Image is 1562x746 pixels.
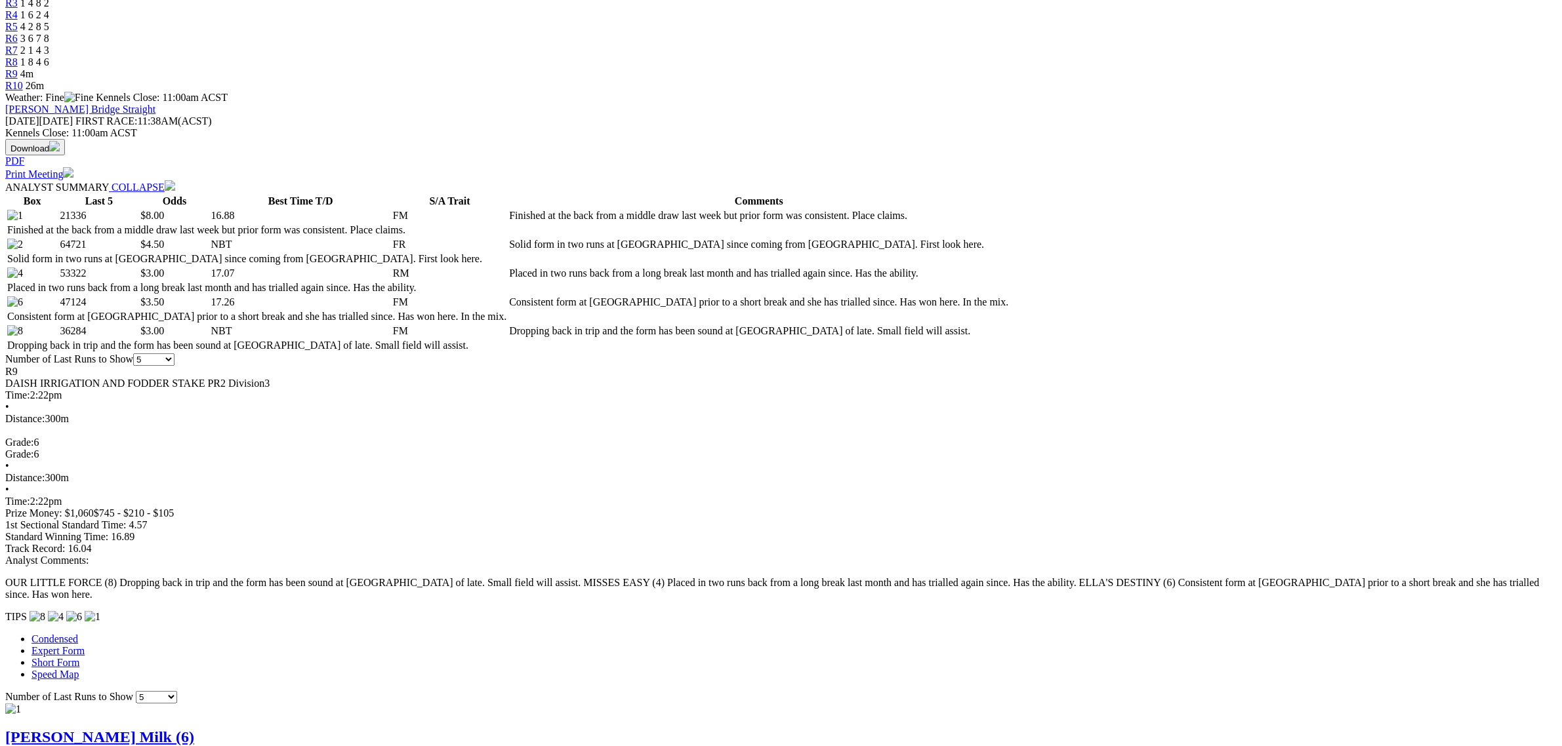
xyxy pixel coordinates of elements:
[5,155,1557,167] div: Download
[111,531,134,542] span: 16.89
[59,267,138,280] td: 53322
[5,115,73,127] span: [DATE]
[211,195,391,208] th: Best Time T/D
[5,389,1557,401] div: 2:22pm
[5,56,18,68] span: R8
[140,210,164,221] span: $8.00
[140,195,209,208] th: Odds
[7,325,23,337] img: 8
[5,353,1557,366] div: Number of Last Runs to Show
[30,611,45,623] img: 8
[211,324,391,338] td: NBT
[5,127,1557,139] div: Kennels Close: 11:00am ACST
[7,195,58,208] th: Box
[140,239,164,250] span: $4.50
[75,115,137,127] span: FIRST RACE:
[20,45,49,56] span: 2 1 4 3
[5,180,1557,193] div: ANALYST SUMMARY
[20,33,49,44] span: 3 6 7 8
[392,324,507,338] td: FM
[5,168,73,180] a: Print Meeting
[140,296,164,307] span: $3.50
[5,104,155,115] a: [PERSON_NAME] Bridge Straight
[66,611,82,623] img: 6
[211,296,391,309] td: 17.26
[5,401,9,412] span: •
[31,645,85,656] a: Expert Form
[5,437,1557,448] div: 6
[5,92,96,103] span: Weather: Fine
[129,519,147,530] span: 4.57
[211,267,391,280] td: 17.07
[59,238,138,251] td: 64721
[5,9,18,20] a: R4
[20,68,33,79] span: 4m
[211,209,391,222] td: 16.88
[5,472,45,483] span: Distance:
[112,182,165,193] span: COLLAPSE
[5,139,65,155] button: Download
[5,728,194,745] a: [PERSON_NAME] Milk (6)
[5,366,18,377] span: R9
[5,531,108,542] span: Standard Winning Time:
[59,195,138,208] th: Last 5
[5,460,9,471] span: •
[508,296,1009,309] td: Consistent form at [GEOGRAPHIC_DATA] prior to a short break and she has trialled since. Has won h...
[7,296,23,308] img: 6
[31,657,79,668] a: Short Form
[5,413,45,424] span: Distance:
[5,691,133,702] span: Number of Last Runs to Show
[5,611,27,622] span: TIPS
[48,611,64,623] img: 4
[5,115,39,127] span: [DATE]
[392,267,507,280] td: RM
[20,9,49,20] span: 1 6 2 4
[5,543,65,554] span: Track Record:
[7,267,23,279] img: 4
[5,389,30,401] span: Time:
[5,703,21,715] img: 1
[5,378,1557,389] div: DAISH IRRIGATION AND FODDER STAKE PR2 Division3
[75,115,212,127] span: 11:38AM(ACST)
[5,68,18,79] a: R9
[59,296,138,309] td: 47124
[5,33,18,44] a: R6
[85,611,100,623] img: 1
[5,437,34,448] span: Grade:
[508,209,1009,222] td: Finished at the back from a middle draw last week but prior form was consistent. Place claims.
[508,195,1009,208] th: Comments
[96,92,228,103] span: Kennels Close: 11:00am ACST
[31,669,79,680] a: Speed Map
[64,92,93,104] img: Fine
[211,238,391,251] td: NBT
[20,56,49,68] span: 1 8 4 6
[5,448,1557,460] div: 6
[94,507,175,519] span: $745 - $210 - $105
[109,182,175,193] a: COLLAPSE
[140,267,164,279] span: $3.00
[5,45,18,56] a: R7
[5,155,24,167] a: PDF
[7,281,507,294] td: Placed in two runs back from a long break last month and has trialled again since. Has the ability.
[392,238,507,251] td: FR
[5,555,89,566] span: Analyst Comments:
[7,210,23,222] img: 1
[63,167,73,178] img: printer.svg
[7,239,23,250] img: 2
[5,80,23,91] a: R10
[7,339,507,352] td: Dropping back in trip and the form has been sound at [GEOGRAPHIC_DATA] of late. Small field will ...
[5,519,126,530] span: 1st Sectional Standard Time:
[5,496,30,507] span: Time:
[508,238,1009,251] td: Solid form in two runs at [GEOGRAPHIC_DATA] since coming from [GEOGRAPHIC_DATA]. First look here.
[31,633,78,644] a: Condensed
[140,325,164,336] span: $3.00
[49,141,60,151] img: download.svg
[5,21,18,32] a: R5
[26,80,44,91] span: 26m
[59,324,138,338] td: 36284
[392,209,507,222] td: FM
